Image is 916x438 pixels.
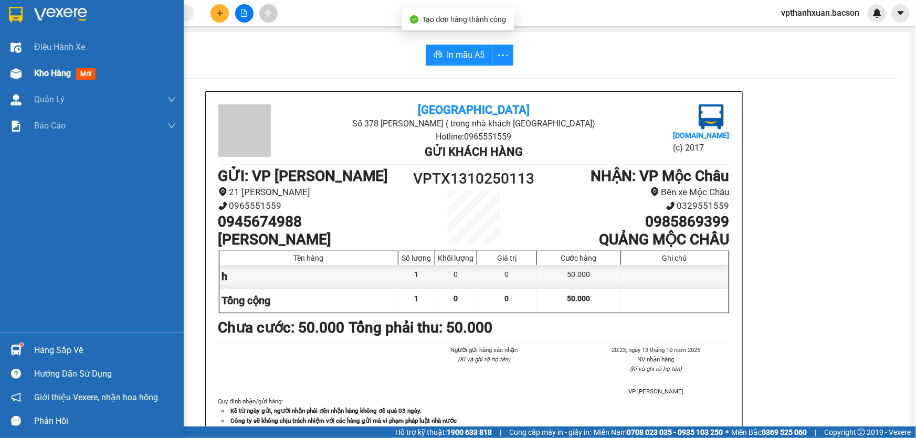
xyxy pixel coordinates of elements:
span: message [11,416,21,426]
button: aim [259,4,278,23]
span: Hỗ trợ kỹ thuật: [395,426,492,438]
span: 0 [505,294,509,303]
span: Tổng cộng [222,294,271,307]
strong: 0708 023 035 - 0935 103 250 [627,428,723,436]
span: | [815,426,816,438]
sup: 1 [20,343,23,346]
span: phone [666,201,675,210]
span: Báo cáo [34,119,66,132]
span: 0 [454,294,458,303]
div: 0 [477,265,537,289]
span: printer [434,50,443,60]
span: Miền Nam [594,426,723,438]
li: Người gửi hàng xác nhận [411,345,557,355]
strong: Kể từ ngày gửi, người nhận phải đến nhận hàng không để quá 03 ngày. [231,407,422,414]
li: Bến xe Mộc Châu [538,185,729,199]
span: more [493,49,513,62]
div: Hướng dẫn sử dụng [34,366,176,382]
span: file-add [240,9,248,17]
b: Tổng phải thu: 50.000 [349,319,493,336]
img: warehouse-icon [10,345,22,356]
img: warehouse-icon [10,94,22,105]
span: Tạo đơn hàng thành công [423,15,507,24]
span: copyright [858,429,865,436]
button: file-add [235,4,254,23]
li: 0965551559 [218,199,410,213]
b: GỬI : VP [PERSON_NAME] [13,76,183,93]
button: more [492,45,513,66]
img: warehouse-icon [10,68,22,79]
span: question-circle [11,369,21,379]
div: h [219,265,399,289]
span: Cung cấp máy in - giấy in: [509,426,591,438]
span: mới [76,68,96,80]
h1: 0985869399 [538,213,729,231]
b: Gửi khách hàng [425,145,523,158]
li: Hotline: 0965551559 [303,130,644,143]
b: [GEOGRAPHIC_DATA] [418,103,530,116]
img: logo.jpg [699,104,724,130]
span: down [167,122,176,130]
span: phone [218,201,227,210]
div: Hàng sắp về [34,343,176,358]
span: Kho hàng [34,68,71,78]
span: plus [216,9,224,17]
span: down [167,95,176,104]
h1: QUẢNG MỘC CHÂU [538,231,729,249]
div: Khối lượng [438,254,474,262]
span: 1 [415,294,419,303]
strong: 1900 633 818 [447,428,492,436]
span: ⚪️ [725,430,729,434]
div: 50.000 [537,265,620,289]
li: Hotline: 0965551559 [98,39,439,52]
h1: 0945674988 [218,213,410,231]
span: 50.000 [567,294,590,303]
div: Ghi chú [624,254,726,262]
span: check-circle [410,15,418,24]
span: environment [650,187,659,196]
div: 1 [398,265,435,289]
b: NHẬN : VP Mộc Châu [591,167,730,185]
div: Phản hồi [34,413,176,429]
span: Điều hành xe [34,40,85,54]
span: aim [265,9,272,17]
strong: Khai thác nội dung, cân kiểm ( hàng giá trị cao) nhận theo thực tế hoá đơn ( nếu có). [231,426,457,434]
img: icon-new-feature [872,8,882,18]
h1: VPTX1310250113 [410,167,538,190]
img: logo-vxr [9,7,23,23]
span: In mẫu A5 [447,48,485,61]
b: Chưa cước : 50.000 [218,319,345,336]
b: [DOMAIN_NAME] [673,131,729,140]
strong: 0369 525 060 [762,428,807,436]
i: (Kí và ghi rõ họ tên) [458,356,510,363]
div: Cước hàng [540,254,617,262]
span: notification [11,392,21,402]
li: Số 378 [PERSON_NAME] ( trong nhà khách [GEOGRAPHIC_DATA]) [98,26,439,39]
span: | [500,426,501,438]
span: environment [218,187,227,196]
div: 0 [435,265,477,289]
i: (Kí và ghi rõ họ tên) [630,365,682,372]
li: NV nhận hàng [583,355,729,364]
li: (c) 2017 [673,141,729,154]
button: caret-down [891,4,910,23]
div: Giá trị [480,254,534,262]
span: Miền Bắc [731,426,807,438]
div: Tên hàng [222,254,396,262]
img: solution-icon [10,121,22,132]
li: VP [PERSON_NAME] [583,387,729,396]
li: 21 [PERSON_NAME] [218,185,410,199]
img: warehouse-icon [10,42,22,53]
span: Quản Lý [34,93,65,106]
button: plus [210,4,229,23]
li: Số 378 [PERSON_NAME] ( trong nhà khách [GEOGRAPHIC_DATA]) [303,117,644,130]
li: 0329551559 [538,199,729,213]
h1: [PERSON_NAME] [218,231,410,249]
b: GỬI : VP [PERSON_NAME] [218,167,388,185]
div: Số lượng [401,254,432,262]
span: Giới thiệu Vexere, nhận hoa hồng [34,391,158,404]
strong: Công ty sẽ không chịu trách nhiệm với các hàng gửi mà vi phạm pháp luật nhà nước [231,417,457,424]
span: caret-down [896,8,906,18]
span: vpthanhxuan.bacson [773,6,868,19]
button: printerIn mẫu A5 [426,45,493,66]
